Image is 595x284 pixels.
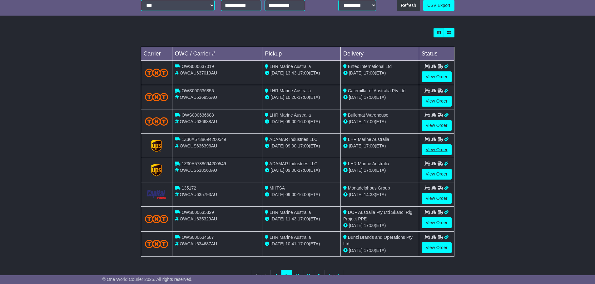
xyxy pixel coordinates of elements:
[180,95,217,100] span: OWCAU636855AU
[145,69,168,77] img: TNT_Domestic.png
[181,113,214,118] span: OWS000636688
[364,248,375,253] span: 17:00
[145,93,168,101] img: TNT_Domestic.png
[364,70,375,75] span: 17:00
[349,70,363,75] span: [DATE]
[298,241,309,246] span: 17:00
[298,168,309,173] span: 17:00
[285,241,296,246] span: 10:41
[145,189,168,200] img: CapitalTransport.png
[325,270,343,282] a: Last
[270,119,284,124] span: [DATE]
[349,119,363,124] span: [DATE]
[343,222,416,229] div: (ETA)
[270,70,284,75] span: [DATE]
[285,119,296,124] span: 09:00
[348,185,390,190] span: Monadelphous Group
[422,169,452,180] a: View Order
[181,235,214,240] span: OWS000634687
[292,270,303,282] a: 2
[298,119,309,124] span: 16:00
[349,95,363,100] span: [DATE]
[364,168,375,173] span: 17:00
[348,64,392,69] span: Entec International Ltd
[281,270,292,282] a: 1
[172,47,262,61] td: OWC / Carrier #
[422,217,452,228] a: View Order
[343,191,416,198] div: (ETA)
[285,168,296,173] span: 09:00
[348,137,389,142] span: LHR Marine Australia
[181,161,226,166] span: 1Z30A5738694200549
[364,192,375,197] span: 14:33
[285,216,296,221] span: 11:43
[180,70,217,75] span: OWCAU637019AU
[343,143,416,149] div: (ETA)
[349,143,363,148] span: [DATE]
[265,216,338,222] div: - (ETA)
[145,215,168,223] img: TNT_Domestic.png
[343,247,416,254] div: (ETA)
[141,47,172,61] td: Carrier
[343,94,416,101] div: (ETA)
[265,167,338,174] div: - (ETA)
[270,143,284,148] span: [DATE]
[349,248,363,253] span: [DATE]
[349,192,363,197] span: [DATE]
[265,118,338,125] div: - (ETA)
[343,235,413,246] span: Bunzl Brands and Operations Pty Ltd
[364,95,375,100] span: 17:00
[151,140,162,152] img: GetCarrierServiceLogo
[285,70,296,75] span: 13:43
[343,70,416,76] div: (ETA)
[270,168,284,173] span: [DATE]
[343,118,416,125] div: (ETA)
[419,47,454,61] td: Status
[270,113,311,118] span: LHR Marine Australia
[349,168,363,173] span: [DATE]
[422,120,452,131] a: View Order
[102,277,193,282] span: © One World Courier 2025. All rights reserved.
[181,210,214,215] span: OWS000635329
[348,161,389,166] span: LHR Marine Australia
[340,47,419,61] td: Delivery
[145,117,168,126] img: TNT_Domestic.png
[348,113,388,118] span: Buildmat Warehouse
[298,216,309,221] span: 17:00
[364,223,375,228] span: 17:00
[349,223,363,228] span: [DATE]
[262,47,341,61] td: Pickup
[265,70,338,76] div: - (ETA)
[422,71,452,82] a: View Order
[270,192,284,197] span: [DATE]
[270,216,284,221] span: [DATE]
[422,96,452,107] a: View Order
[151,164,162,176] img: GetCarrierServiceLogo
[181,64,214,69] span: OWS000637019
[180,241,217,246] span: OWCAU634687AU
[270,241,284,246] span: [DATE]
[303,270,314,282] a: 3
[270,210,311,215] span: LHR Marine Australia
[298,70,309,75] span: 17:00
[298,192,309,197] span: 16:00
[348,88,405,93] span: Caterpillar of Australia Pty Ltd
[180,192,217,197] span: OWCAU635793AU
[180,168,217,173] span: OWCUS638560AU
[422,193,452,204] a: View Order
[269,137,317,142] span: ADAMAR Industries LLC
[364,143,375,148] span: 17:00
[180,143,217,148] span: OWCUS636396AU
[298,95,309,100] span: 17:00
[422,144,452,155] a: View Order
[265,94,338,101] div: - (ETA)
[145,240,168,248] img: TNT_Domestic.png
[270,95,284,100] span: [DATE]
[285,143,296,148] span: 09:00
[364,119,375,124] span: 17:00
[422,242,452,253] a: View Order
[285,95,296,100] span: 10:20
[343,210,412,221] span: DOF Australia Pty Ltd Skandi Rig Project PPE
[270,185,285,190] span: MHTSA
[270,64,311,69] span: LHR Marine Australia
